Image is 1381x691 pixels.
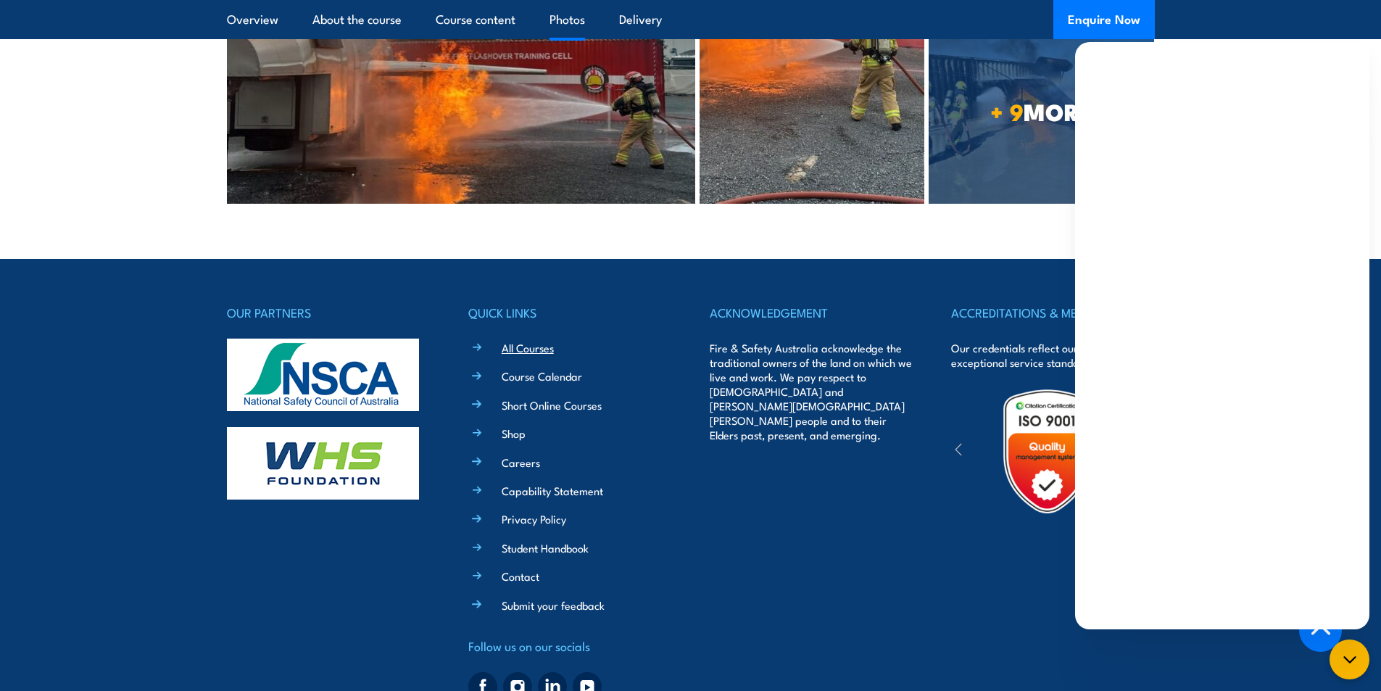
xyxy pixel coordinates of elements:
h4: QUICK LINKS [468,302,671,323]
a: Short Online Courses [502,397,602,413]
p: Our credentials reflect our dedication to exceptional service standards. [951,341,1154,370]
a: Course Calendar [502,368,582,384]
a: Privacy Policy [502,511,566,526]
a: Capability Statement [502,483,603,498]
strong: + 9 [990,93,1024,129]
a: Submit your feedback [502,597,605,613]
img: whs-logo-footer [227,427,419,500]
a: + 9MORE [929,17,1154,204]
button: chat-button [1330,640,1369,679]
a: All Courses [502,340,554,355]
h4: ACCREDITATIONS & MEMBERSHIPS [951,302,1154,323]
a: Careers [502,455,540,470]
h4: Follow us on our socials [468,636,671,656]
h4: OUR PARTNERS [227,302,430,323]
span: MORE [929,101,1154,121]
h4: ACKNOWLEDGEMENT [710,302,913,323]
p: Fire & Safety Australia acknowledge the traditional owners of the land on which we live and work.... [710,341,913,442]
img: Untitled design (19) [984,388,1111,515]
img: nsca-logo-footer [227,339,419,411]
a: Contact [502,568,539,584]
iframe: Chatbot [1075,42,1369,629]
a: Student Handbook [502,540,589,555]
a: Shop [502,426,526,441]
